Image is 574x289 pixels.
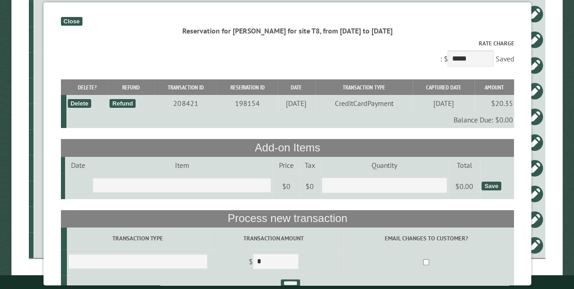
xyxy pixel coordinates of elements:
th: Transaction ID [153,79,217,95]
div: Close [60,17,82,26]
td: [DATE] [277,95,315,111]
div: Save [481,182,500,190]
label: Email changes to customer? [339,234,513,243]
div: Delete [67,99,91,108]
div: 1 [37,9,109,18]
th: Delete? [66,79,108,95]
div: 20 [37,163,109,172]
td: Total [448,157,480,173]
td: Tax [299,157,320,173]
div: Refund [109,99,135,108]
div: 10 [37,240,109,250]
td: [PERSON_NAME] [297,1,408,27]
span: Saved [495,54,514,63]
th: Process new transaction [60,210,514,228]
td: Balance Due: $0.00 [66,111,514,128]
td: $20.35 [474,95,514,111]
div: T8 [37,189,109,198]
label: Rate Charge [60,39,514,48]
div: 19 [37,35,109,44]
th: Refund [108,79,153,95]
td: 32ft, 0 slides [210,1,297,27]
label: Transaction Type [68,234,207,243]
td: Quantity [320,157,448,173]
td: $0.00 [444,1,503,27]
div: : $ [60,39,514,69]
label: Transaction Amount [210,234,336,243]
td: $ [208,250,338,275]
div: 12 [37,215,109,224]
div: 21 [37,86,109,95]
td: $0 [272,173,299,199]
td: 198154 [217,95,277,111]
td: Item [91,157,272,173]
td: Date [65,157,91,173]
th: Amount [474,79,514,95]
td: $0 [299,173,320,199]
div: Tiny Cabin [37,61,109,70]
td: Price [272,157,299,173]
td: $119.40 [407,1,444,27]
div: 3 [37,138,109,147]
td: CreditCardPayment [315,95,413,111]
th: Date [277,79,315,95]
div: 13 [37,112,109,121]
td: [DATE] [412,95,474,111]
th: Captured Date [412,79,474,95]
td: $0.00 [448,173,480,199]
th: Add-on Items [60,139,514,156]
th: Reservation ID [217,79,277,95]
td: 208421 [153,95,217,111]
th: Transaction Type [315,79,413,95]
div: Reservation for [PERSON_NAME] for site T8, from [DATE] to [DATE] [60,26,514,36]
